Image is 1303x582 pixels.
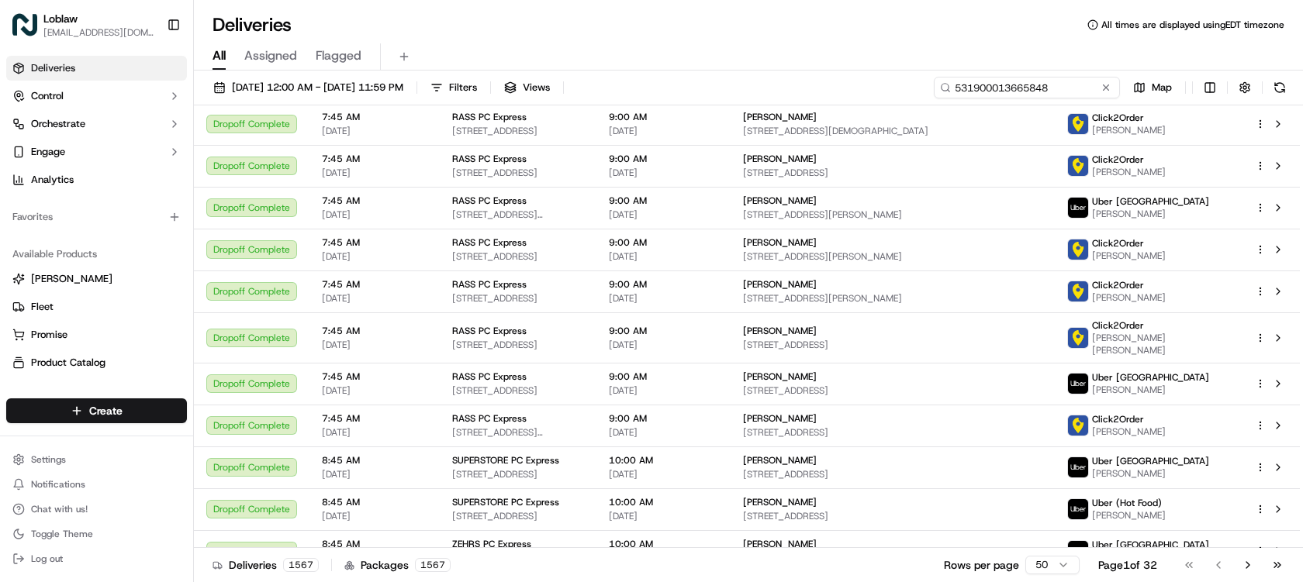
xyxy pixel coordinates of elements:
a: Product Catalog [12,356,181,370]
span: Promise [31,328,67,342]
button: Filters [423,77,484,98]
span: 7:45 AM [322,153,427,165]
button: Views [497,77,557,98]
span: 9:00 AM [609,111,718,123]
span: Click2Order [1092,319,1144,332]
span: RASS PC Express [452,195,527,207]
span: [DATE] [322,125,427,137]
span: [STREET_ADDRESS] [452,510,584,522]
span: ZEHRS PC Express [452,538,531,550]
span: [PERSON_NAME] [1092,291,1166,304]
span: [DATE] [609,339,718,351]
button: Map [1126,77,1179,98]
span: [DATE] [322,208,427,221]
span: Views [523,81,550,95]
div: 1567 [415,558,451,572]
span: RASS PC Express [452,370,527,383]
span: 8:45 AM [322,538,427,550]
img: profile_click2order_cartwheel.png [1068,281,1088,301]
span: 8:45 AM [322,454,427,467]
img: Bea Lacdao [16,226,40,250]
a: [PERSON_NAME] [12,272,181,286]
span: All times are displayed using EDT timezone [1101,19,1284,31]
span: API Documentation [147,346,249,362]
button: See all [240,198,282,217]
span: 7:45 AM [322,278,427,291]
span: Log out [31,553,63,565]
span: [STREET_ADDRESS][PERSON_NAME] [743,250,1042,263]
button: LoblawLoblaw[EMAIL_ADDRESS][DOMAIN_NAME] [6,6,161,43]
span: Click2Order [1092,237,1144,250]
button: Promise [6,322,187,347]
span: [PERSON_NAME] [743,195,817,207]
button: [DATE] 12:00 AM - [DATE] 11:59 PM [206,77,410,98]
span: [STREET_ADDRESS][DEMOGRAPHIC_DATA] [743,125,1042,137]
span: [STREET_ADDRESS][PERSON_NAME] [452,426,584,439]
a: Fleet [12,300,181,314]
span: [DATE] [322,167,427,179]
span: [DATE] [322,426,427,439]
span: Analytics [31,173,74,187]
div: We're available if you need us! [70,164,213,176]
span: [DATE] [609,510,718,522]
img: uber-new-logo.jpeg [1068,541,1088,561]
span: 7:45 AM [322,370,427,383]
img: Nash [16,15,47,46]
span: [EMAIL_ADDRESS][DOMAIN_NAME] [43,26,154,39]
span: 9:00 AM [609,370,718,383]
span: [PERSON_NAME] [743,236,817,249]
span: Click2Order [1092,279,1144,291]
span: RASS PC Express [452,412,527,425]
span: 8:45 AM [322,496,427,508]
img: 1736555255976-a54dd68f-1ca7-489b-9aae-adbdc363a1c4 [16,148,43,176]
span: SUPERSTORE PC Express [452,454,559,467]
span: [STREET_ADDRESS] [452,339,584,351]
span: 7:45 AM [322,236,427,249]
img: profile_click2order_cartwheel.png [1068,239,1088,260]
span: Uber [GEOGRAPHIC_DATA] [1092,539,1209,551]
span: 9:00 AM [609,236,718,249]
img: profile_click2order_cartwheel.png [1068,114,1088,134]
span: Map [1152,81,1172,95]
img: uber-new-logo.jpeg [1068,374,1088,394]
span: [DATE] [322,250,427,263]
img: uber-new-logo.jpeg [1068,499,1088,519]
img: profile_click2order_cartwheel.png [1068,415,1088,436]
a: Analytics [6,167,187,192]
img: profile_click2order_cartwheel.png [1068,156,1088,176]
span: SUPERSTORE PC Express [452,496,559,508]
button: Start new chat [264,153,282,171]
span: [DATE] [609,208,718,221]
span: 9:00 AM [609,153,718,165]
span: [STREET_ADDRESS] [452,292,584,305]
span: [PERSON_NAME] [1092,166,1166,178]
span: Notifications [31,478,85,491]
span: [PERSON_NAME] [743,412,817,425]
button: Orchestrate [6,112,187,136]
span: 10:00 AM [609,454,718,467]
span: [PERSON_NAME] [743,370,817,383]
span: [STREET_ADDRESS][PERSON_NAME] [452,208,584,221]
img: profile_click2order_cartwheel.png [1068,328,1088,348]
span: [DATE] [609,250,718,263]
span: 9:00 AM [609,195,718,207]
span: Returns [31,384,66,398]
span: [PERSON_NAME] [743,153,817,165]
span: Klarizel Pensader [48,282,128,294]
span: [STREET_ADDRESS][PERSON_NAME] [743,292,1042,305]
span: [STREET_ADDRESS] [452,468,584,480]
span: [STREET_ADDRESS] [743,384,1042,397]
span: Uber (Hot Food) [1092,497,1162,509]
span: 11:07 AM [140,282,184,294]
span: [PERSON_NAME] [1092,124,1166,136]
span: RASS PC Express [452,236,527,249]
span: [DATE] 12:00 AM - [DATE] 11:59 PM [232,81,403,95]
span: [PERSON_NAME] [1092,250,1166,262]
span: Flagged [316,46,361,65]
div: 📗 [16,348,28,360]
button: Log out [6,548,187,570]
button: Returns [6,378,187,403]
span: [PERSON_NAME] [1092,384,1209,396]
input: Got a question? Start typing here... [40,100,279,116]
span: [DATE] [322,468,427,480]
